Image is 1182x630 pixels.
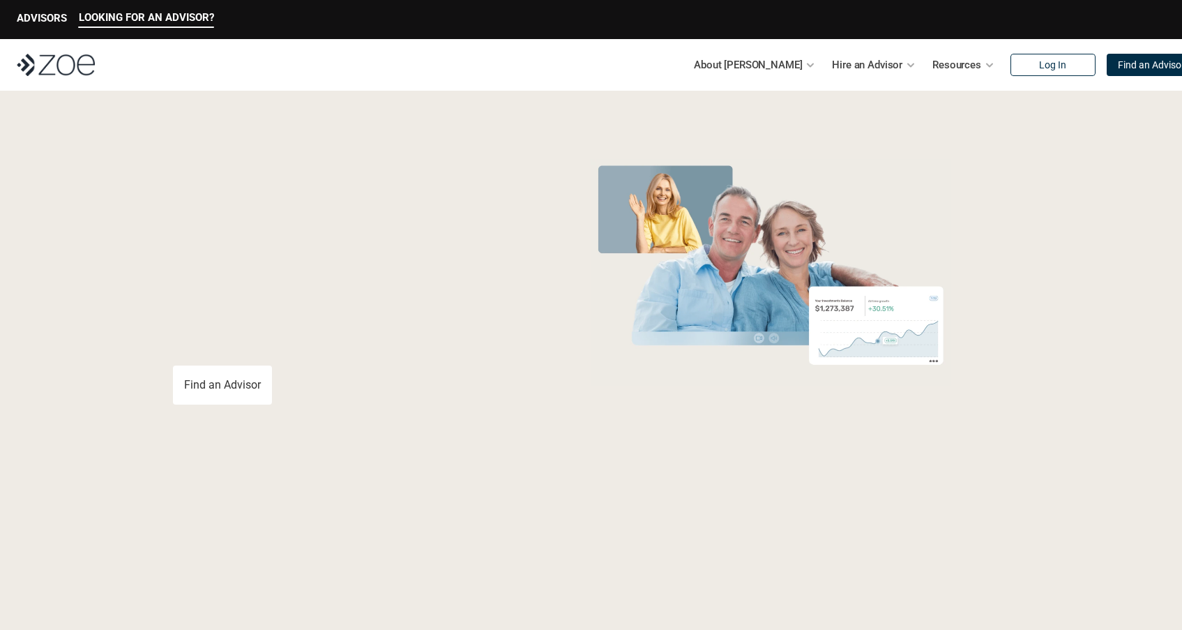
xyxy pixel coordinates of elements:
[932,54,981,75] p: Resources
[173,201,455,301] span: with a Financial Advisor
[173,154,483,208] span: Grow Your Wealth
[694,54,802,75] p: About [PERSON_NAME]
[184,378,261,391] p: Find an Advisor
[173,315,533,349] p: You deserve an advisor you can trust. [PERSON_NAME], hire, and invest with vetted, fiduciary, fin...
[1010,54,1096,76] a: Log In
[173,366,272,405] a: Find an Advisor
[577,394,964,402] em: The information in the visuals above is for illustrative purposes only and does not represent an ...
[17,12,67,24] p: ADVISORS
[832,54,902,75] p: Hire an Advisor
[79,11,214,24] p: LOOKING FOR AN ADVISOR?
[1039,59,1066,71] p: Log In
